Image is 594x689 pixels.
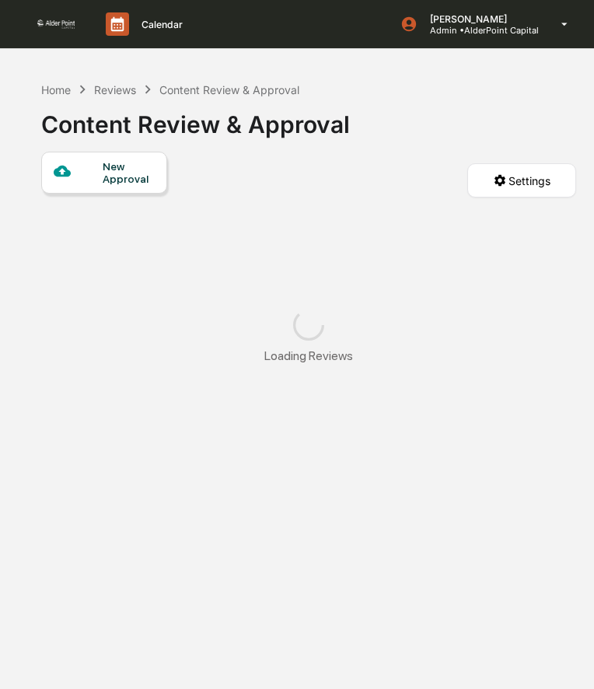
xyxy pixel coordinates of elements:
div: Home [41,83,71,96]
p: [PERSON_NAME] [418,13,539,25]
div: Reviews [94,83,136,96]
div: Content Review & Approval [159,83,299,96]
div: Loading Reviews [264,348,353,363]
div: Content Review & Approval [41,98,350,138]
div: New Approval [103,160,155,185]
p: Calendar [129,19,190,30]
p: Admin • AlderPoint Capital [418,25,539,36]
button: Settings [467,163,576,198]
img: logo [37,19,75,28]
